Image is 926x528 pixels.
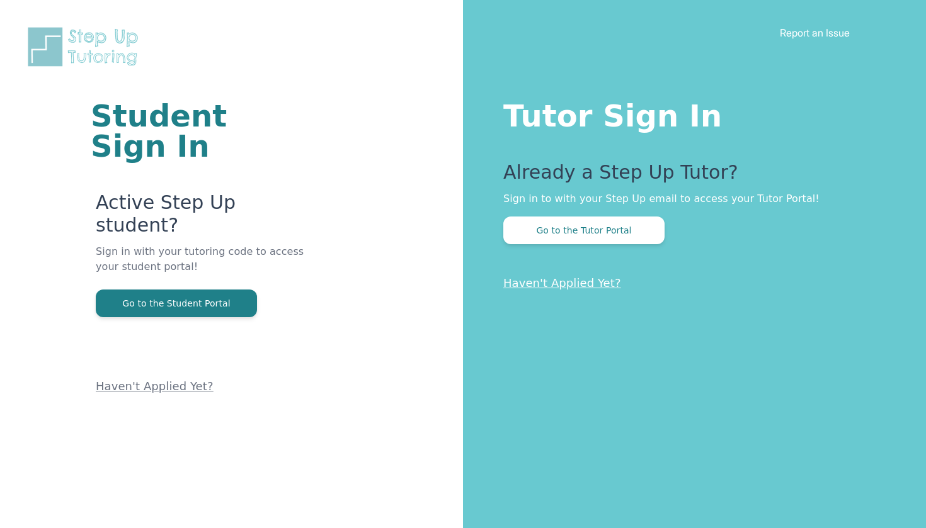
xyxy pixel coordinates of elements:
[96,379,214,393] a: Haven't Applied Yet?
[96,297,257,309] a: Go to the Student Portal
[780,26,850,39] a: Report an Issue
[503,216,665,244] button: Go to the Tutor Portal
[91,101,312,161] h1: Student Sign In
[503,96,876,131] h1: Tutor Sign In
[96,244,312,289] p: Sign in with your tutoring code to access your student portal!
[25,25,146,69] img: Step Up Tutoring horizontal logo
[503,161,876,191] p: Already a Step Up Tutor?
[503,276,621,289] a: Haven't Applied Yet?
[96,289,257,317] button: Go to the Student Portal
[503,191,876,206] p: Sign in to with your Step Up email to access your Tutor Portal!
[503,224,665,236] a: Go to the Tutor Portal
[96,191,312,244] p: Active Step Up student?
